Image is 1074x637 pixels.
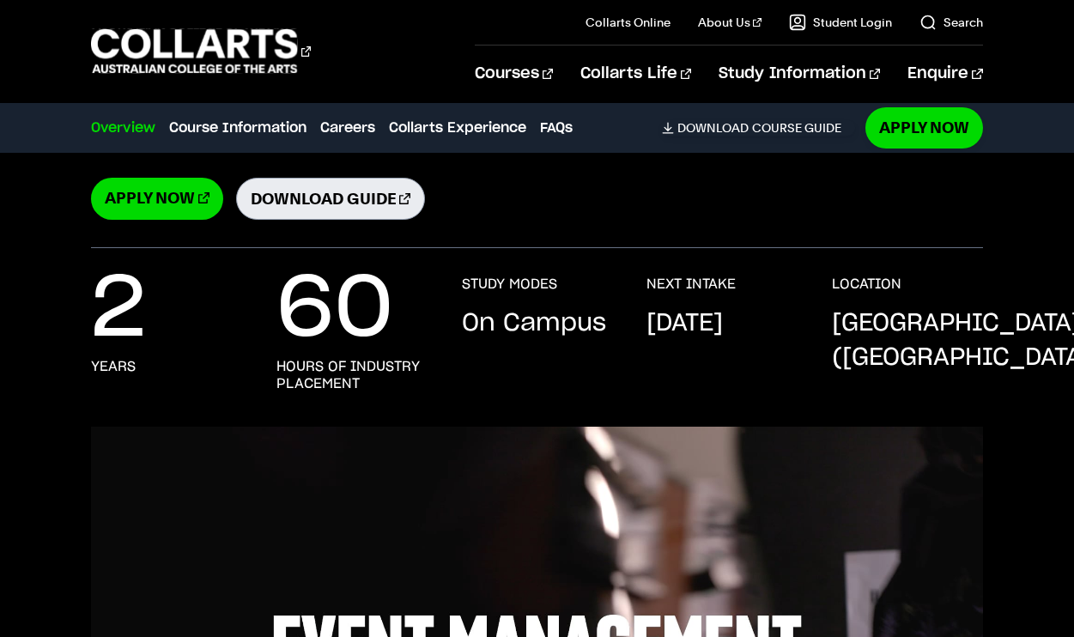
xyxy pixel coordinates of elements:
[540,118,573,138] a: FAQs
[907,45,982,102] a: Enquire
[236,178,425,220] a: Download Guide
[475,45,553,102] a: Courses
[865,107,983,148] a: Apply Now
[91,276,146,344] p: 2
[789,14,892,31] a: Student Login
[91,27,311,76] div: Go to homepage
[646,306,723,341] p: [DATE]
[677,120,749,136] span: Download
[91,358,136,375] h3: years
[698,14,762,31] a: About Us
[662,120,855,136] a: DownloadCourse Guide
[832,276,901,293] h3: LOCATION
[320,118,375,138] a: Careers
[919,14,983,31] a: Search
[462,306,606,341] p: On Campus
[276,276,393,344] p: 60
[580,45,691,102] a: Collarts Life
[646,276,736,293] h3: NEXT INTAKE
[389,118,526,138] a: Collarts Experience
[276,358,428,392] h3: hours of industry placement
[719,45,880,102] a: Study Information
[462,276,557,293] h3: STUDY MODES
[586,14,670,31] a: Collarts Online
[169,118,306,138] a: Course Information
[91,118,155,138] a: Overview
[91,178,222,220] a: Apply Now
